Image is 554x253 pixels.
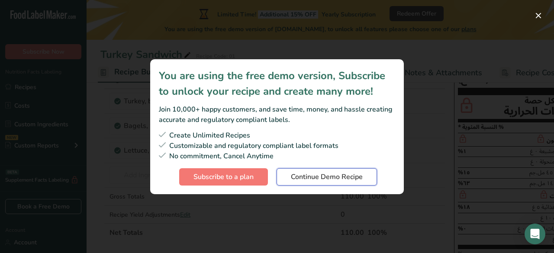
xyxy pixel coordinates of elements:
div: You are using the free demo version, Subscribe to unlock your recipe and create many more! [159,68,395,99]
span: Continue Demo Recipe [291,172,363,182]
div: Join 10,000+ happy customers, and save time, money, and hassle creating accurate and regulatory c... [159,104,395,125]
div: No commitment, Cancel Anytime [159,151,395,161]
button: Continue Demo Recipe [277,168,377,186]
span: Subscribe to a plan [193,172,254,182]
div: Open Intercom Messenger [525,224,545,244]
div: Customizable and regulatory compliant label formats [159,141,395,151]
div: Create Unlimited Recipes [159,130,395,141]
button: Subscribe to a plan [179,168,268,186]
